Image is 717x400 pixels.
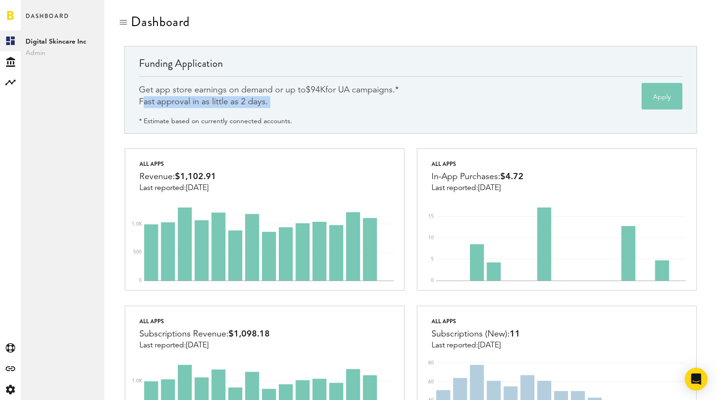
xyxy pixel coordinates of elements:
span: $94K [306,86,325,94]
div: Subscriptions Revenue: [139,327,270,341]
text: 15 [428,214,434,219]
text: 500 [133,250,142,255]
span: [DATE] [186,184,209,192]
span: [DATE] [478,184,501,192]
span: Dashboard [26,10,69,30]
div: Last reported: [432,184,524,192]
div: Dashboard [131,14,190,29]
div: All apps [139,316,270,327]
span: Admin [26,47,100,59]
span: 11 [510,330,520,338]
text: 60 [428,380,434,384]
div: Subscriptions (New): [432,327,520,341]
div: Get app store earnings on demand or up to for UA campaigns.* Fast approval in as little as 2 days. [139,84,399,108]
div: * Estimate based on currently connected accounts. [139,116,292,127]
span: Digital Skincare Inc [26,36,100,47]
span: Support [20,7,54,15]
div: Revenue: [139,170,216,184]
div: All apps [432,316,520,327]
span: $1,102.91 [175,173,216,181]
button: Apply [642,83,682,109]
div: Last reported: [432,341,520,350]
text: 0 [431,278,434,283]
text: 1.0K [132,379,142,383]
div: In-App Purchases: [432,170,524,184]
span: $4.72 [500,173,524,181]
text: 5 [431,257,434,262]
div: Last reported: [139,341,270,350]
div: Funding Application [139,56,682,76]
span: $1,098.18 [229,330,270,338]
span: [DATE] [478,342,501,349]
div: All apps [432,158,524,170]
span: [DATE] [186,342,209,349]
text: 10 [428,236,434,240]
text: 0 [139,278,142,283]
text: 1.0K [132,222,142,227]
div: All apps [139,158,216,170]
div: Last reported: [139,184,216,192]
text: 80 [428,361,434,365]
div: Open Intercom Messenger [685,368,708,391]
